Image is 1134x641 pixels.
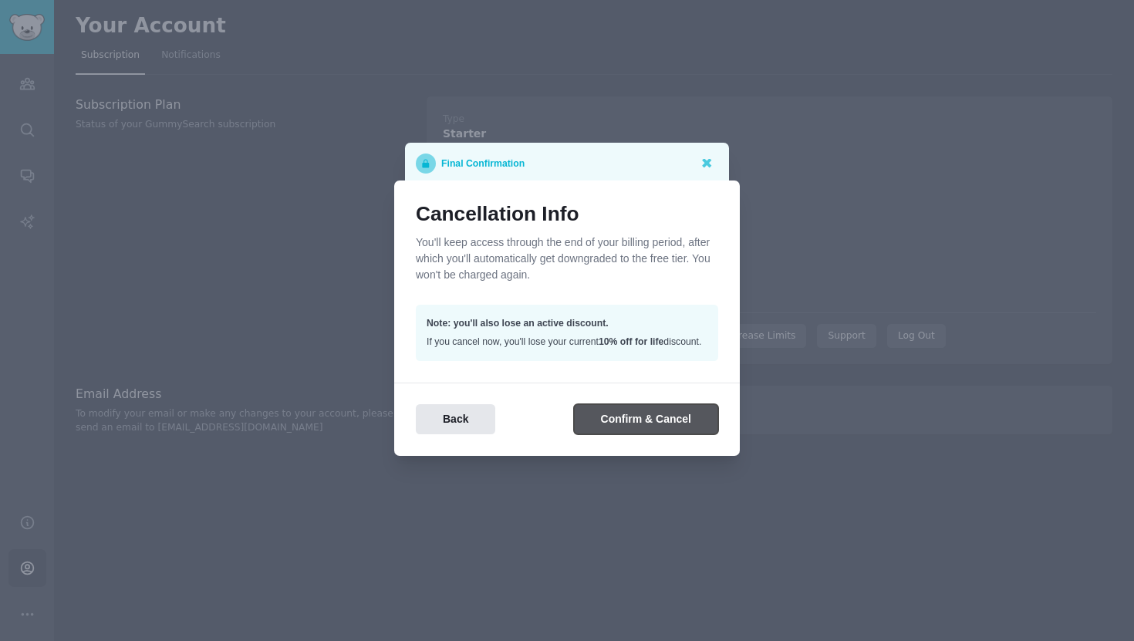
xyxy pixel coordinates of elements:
[441,154,525,174] p: Final Confirmation
[599,336,663,347] span: 10% off for life
[416,234,718,283] p: You'll keep access through the end of your billing period, after which you'll automatically get d...
[416,202,718,227] h1: Cancellation Info
[416,404,495,434] button: Back
[427,315,707,332] p: Note: you'll also lose an active discount.
[416,305,718,362] div: If you cancel now, you'll lose your current discount.
[574,404,718,434] button: Confirm & Cancel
